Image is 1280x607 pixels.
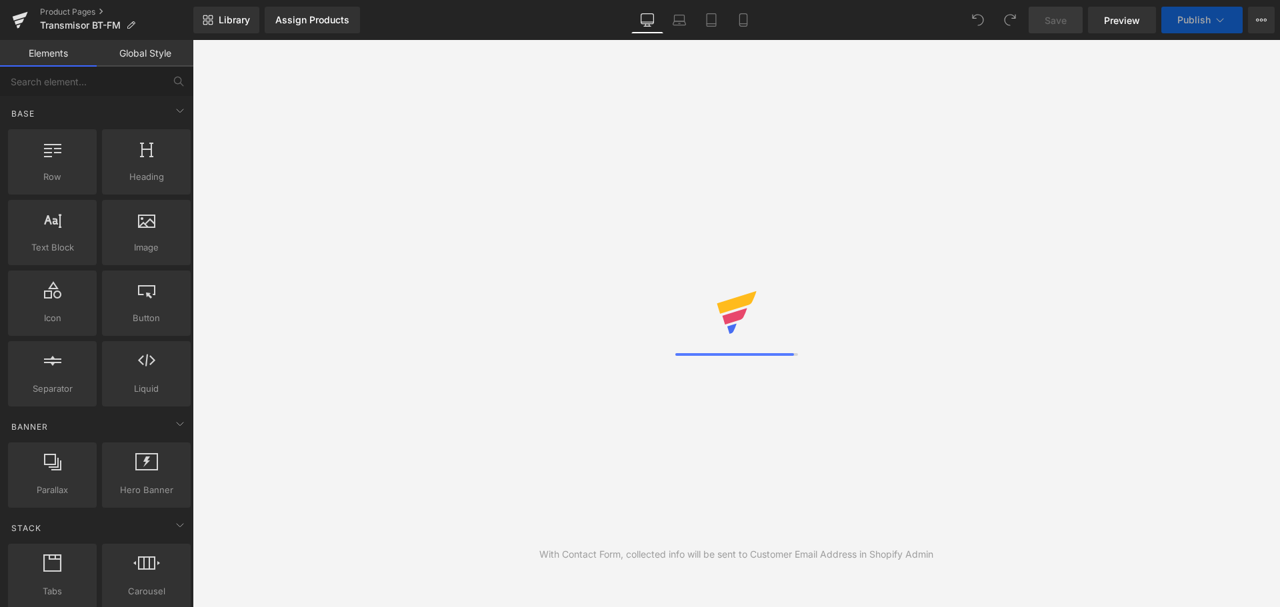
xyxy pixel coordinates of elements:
span: Save [1045,13,1067,27]
div: Assign Products [275,15,349,25]
a: Laptop [663,7,695,33]
span: Image [106,241,187,255]
button: More [1248,7,1275,33]
span: Parallax [12,483,93,497]
span: Icon [12,311,93,325]
span: Publish [1177,15,1211,25]
span: Button [106,311,187,325]
span: Transmisor BT-FM [40,20,121,31]
span: Hero Banner [106,483,187,497]
a: Global Style [97,40,193,67]
a: Product Pages [40,7,193,17]
span: Stack [10,522,43,534]
button: Publish [1161,7,1243,33]
a: Mobile [727,7,759,33]
span: Base [10,107,36,120]
a: Preview [1088,7,1156,33]
span: Preview [1104,13,1140,27]
span: Separator [12,382,93,396]
a: Desktop [631,7,663,33]
a: New Library [193,7,259,33]
button: Undo [965,7,991,33]
span: Heading [106,170,187,184]
span: Tabs [12,584,93,598]
span: Carousel [106,584,187,598]
div: With Contact Form, collected info will be sent to Customer Email Address in Shopify Admin [539,547,933,562]
span: Library [219,14,250,26]
span: Text Block [12,241,93,255]
span: Row [12,170,93,184]
span: Banner [10,420,49,433]
span: Liquid [106,382,187,396]
button: Redo [997,7,1023,33]
a: Tablet [695,7,727,33]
